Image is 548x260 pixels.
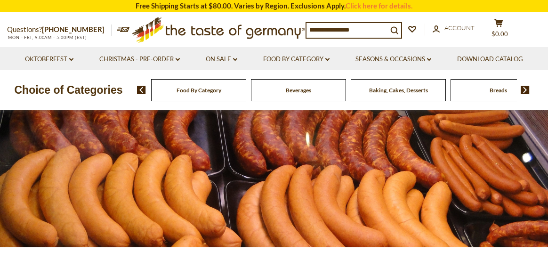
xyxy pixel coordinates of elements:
a: Beverages [286,87,311,94]
a: Account [433,23,475,33]
span: $0.00 [492,30,508,38]
img: next arrow [521,86,530,94]
a: [PHONE_NUMBER] [42,25,105,33]
a: On Sale [206,54,237,65]
a: Baking, Cakes, Desserts [369,87,428,94]
span: MON - FRI, 9:00AM - 5:00PM (EST) [7,35,87,40]
a: Food By Category [263,54,330,65]
a: Oktoberfest [25,54,73,65]
a: Click here for details. [346,1,412,10]
a: Download Catalog [457,54,523,65]
a: Breads [490,87,507,94]
img: previous arrow [137,86,146,94]
a: Christmas - PRE-ORDER [99,54,180,65]
button: $0.00 [484,18,513,42]
a: Seasons & Occasions [355,54,431,65]
a: Food By Category [177,87,221,94]
span: Account [444,24,475,32]
p: Questions? [7,24,112,36]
